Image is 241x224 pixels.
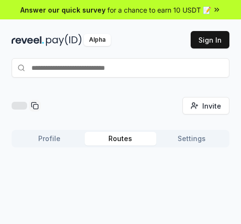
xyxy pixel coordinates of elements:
img: reveel_dark [12,34,44,46]
button: Profile [14,132,85,145]
img: pay_id [46,34,82,46]
button: Invite [182,97,229,114]
div: Alpha [84,34,111,46]
span: Invite [202,101,221,111]
button: Routes [85,132,156,145]
span: for a chance to earn 10 USDT 📝 [107,5,211,15]
span: Answer our quick survey [20,5,105,15]
button: Sign In [191,31,229,48]
button: Settings [156,132,227,145]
